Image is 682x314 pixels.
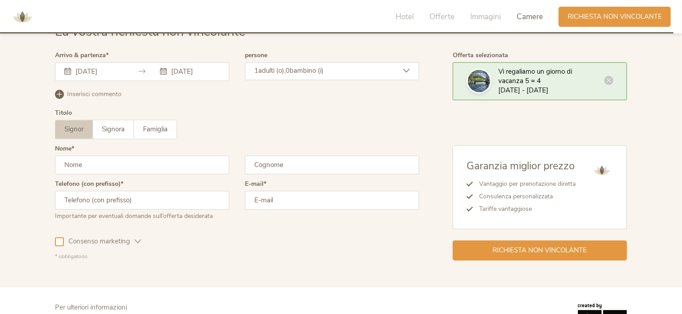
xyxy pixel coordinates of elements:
[473,178,576,190] li: Vantaggio per prenotazione diretta
[258,66,286,75] span: adulti (o),
[591,159,613,181] img: AMONTI & LUNARIS Wellnessresort
[470,12,501,22] span: Immagini
[55,209,229,221] div: Importante per eventuali domande sull’offerta desiderata
[9,13,36,20] a: AMONTI & LUNARIS Wellnessresort
[473,203,576,215] li: Tariffe vantaggiose
[55,110,72,116] div: Titolo
[55,191,229,209] input: Telefono (con prefisso)
[468,70,490,92] img: La vostra richiesta non vincolante
[290,66,324,75] span: bambino (i)
[55,52,109,59] label: Arrivo & partenza
[55,155,229,174] input: Nome
[169,67,220,76] input: Partenza
[245,52,267,59] label: persone
[9,4,36,30] img: AMONTI & LUNARIS Wellnessresort
[568,12,662,21] span: Richiesta non vincolante
[254,66,258,75] span: 1
[64,237,135,246] span: Consenso marketing
[473,190,576,203] li: Consulenza personalizzata
[493,246,587,255] span: Richiesta non vincolante
[55,146,74,152] label: Nome
[286,66,290,75] span: 0
[498,86,548,95] span: [DATE] - [DATE]
[67,90,122,99] span: Inserisci commento
[64,125,84,134] span: Signor
[517,12,543,22] span: Camere
[245,191,419,209] input: E-mail
[55,253,419,260] div: * obbligatorio
[453,51,508,59] span: Offerta selezionata
[245,155,419,174] input: Cognome
[245,181,266,187] label: E-mail
[55,303,127,312] span: Per ulteriori informazioni
[73,67,124,76] input: Arrivo
[55,181,123,187] label: Telefono (con prefisso)
[498,67,572,85] span: Vi regaliamo un giorno di vacanza 5 = 4
[143,125,168,134] span: Famiglia
[102,125,125,134] span: Signora
[396,12,414,22] span: Hotel
[429,12,455,22] span: Offerte
[467,159,575,173] span: Garanzia miglior prezzo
